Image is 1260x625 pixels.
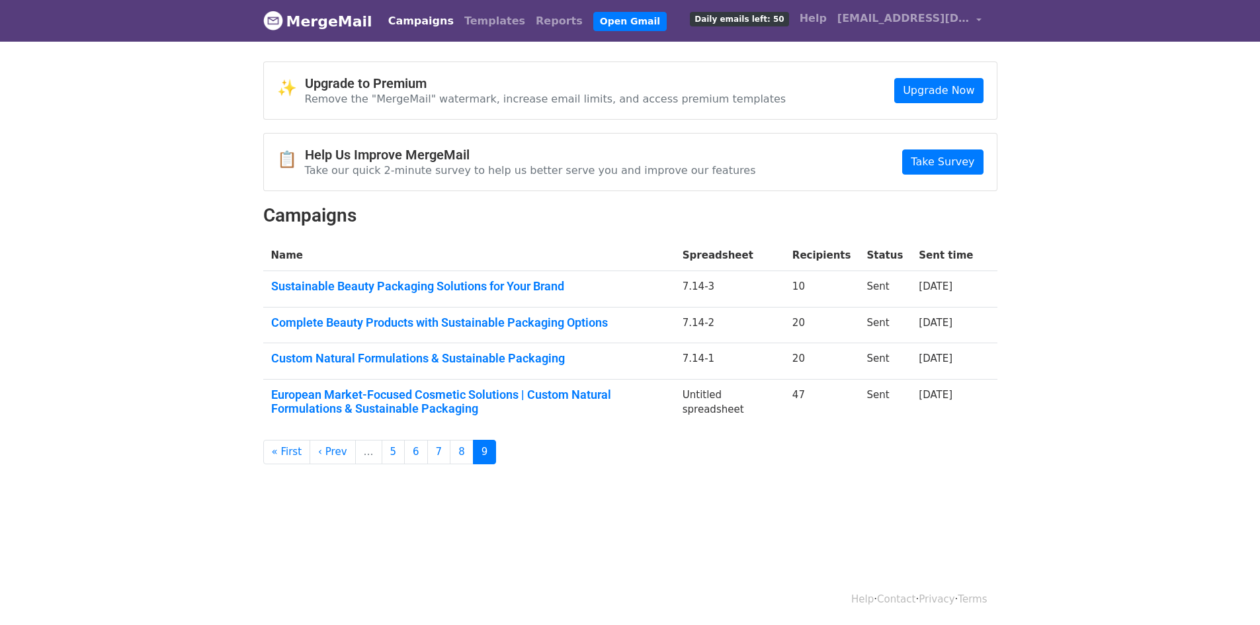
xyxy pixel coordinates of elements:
[859,271,911,308] td: Sent
[271,279,667,294] a: Sustainable Beauty Packaging Solutions for Your Brand
[794,5,832,32] a: Help
[784,240,859,271] th: Recipients
[685,5,794,32] a: Daily emails left: 50
[383,8,459,34] a: Campaigns
[305,147,756,163] h4: Help Us Improve MergeMail
[859,379,911,429] td: Sent
[263,11,283,30] img: MergeMail logo
[404,440,428,464] a: 6
[837,11,970,26] span: [EMAIL_ADDRESS][DOMAIN_NAME]
[784,271,859,308] td: 10
[902,149,983,175] a: Take Survey
[919,353,952,364] a: [DATE]
[271,315,667,330] a: Complete Beauty Products with Sustainable Packaging Options
[675,240,784,271] th: Spreadsheet
[427,440,451,464] a: 7
[277,150,305,169] span: 📋
[675,343,784,380] td: 7.14-1
[919,389,952,401] a: [DATE]
[784,379,859,429] td: 47
[832,5,987,36] a: [EMAIL_ADDRESS][DOMAIN_NAME]
[310,440,356,464] a: ‹ Prev
[263,204,997,227] h2: Campaigns
[859,343,911,380] td: Sent
[530,8,588,34] a: Reports
[784,307,859,343] td: 20
[382,440,405,464] a: 5
[459,8,530,34] a: Templates
[263,7,372,35] a: MergeMail
[593,12,667,31] a: Open Gmail
[690,12,788,26] span: Daily emails left: 50
[450,440,474,464] a: 8
[859,307,911,343] td: Sent
[271,351,667,366] a: Custom Natural Formulations & Sustainable Packaging
[305,163,756,177] p: Take our quick 2-minute survey to help us better serve you and improve our features
[919,317,952,329] a: [DATE]
[919,593,954,605] a: Privacy
[877,593,915,605] a: Contact
[784,343,859,380] td: 20
[263,240,675,271] th: Name
[305,92,786,106] p: Remove the "MergeMail" watermark, increase email limits, and access premium templates
[675,307,784,343] td: 7.14-2
[851,593,874,605] a: Help
[859,240,911,271] th: Status
[271,388,667,416] a: European Market-Focused Cosmetic Solutions | Custom Natural Formulations & Sustainable Packaging
[305,75,786,91] h4: Upgrade to Premium
[473,440,497,464] a: 9
[894,78,983,103] a: Upgrade Now
[919,280,952,292] a: [DATE]
[675,271,784,308] td: 7.14-3
[675,379,784,429] td: Untitled spreadsheet
[277,79,305,98] span: ✨
[958,593,987,605] a: Terms
[263,440,311,464] a: « First
[911,240,981,271] th: Sent time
